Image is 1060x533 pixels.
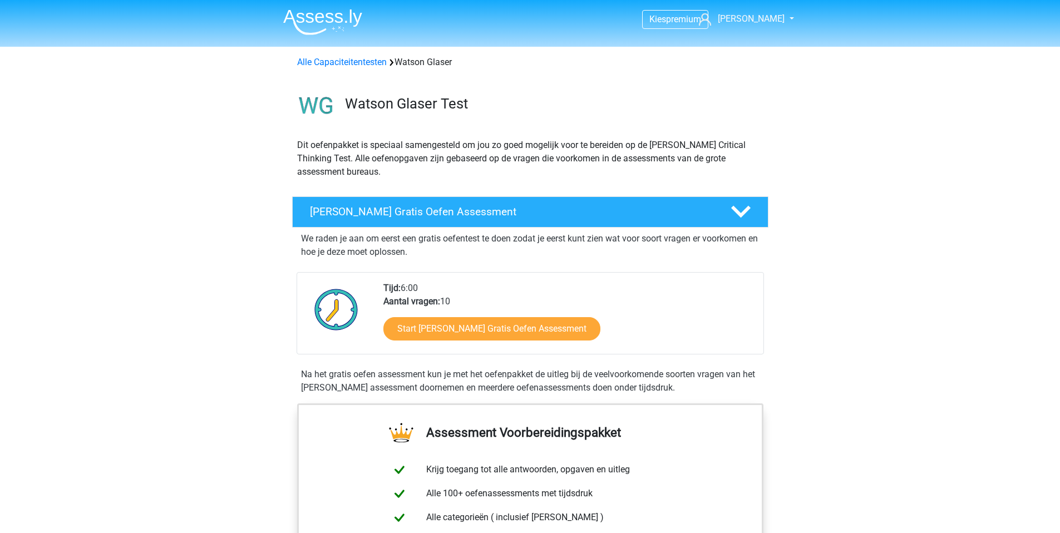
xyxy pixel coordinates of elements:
[666,14,701,24] span: premium
[297,368,764,394] div: Na het gratis oefen assessment kun je met het oefenpakket de uitleg bij de veelvoorkomende soorte...
[283,9,362,35] img: Assessly
[649,14,666,24] span: Kies
[293,82,340,130] img: watson glaser
[297,139,763,179] p: Dit oefenpakket is speciaal samengesteld om jou zo goed mogelijk voor te bereiden op de [PERSON_N...
[718,13,785,24] span: [PERSON_NAME]
[383,296,440,307] b: Aantal vragen:
[308,282,364,337] img: Klok
[288,196,773,228] a: [PERSON_NAME] Gratis Oefen Assessment
[383,317,600,340] a: Start [PERSON_NAME] Gratis Oefen Assessment
[301,232,760,259] p: We raden je aan om eerst een gratis oefentest te doen zodat je eerst kunt zien wat voor soort vra...
[293,56,768,69] div: Watson Glaser
[375,282,763,354] div: 6:00 10
[310,205,713,218] h4: [PERSON_NAME] Gratis Oefen Assessment
[643,12,708,27] a: Kiespremium
[345,95,760,112] h3: Watson Glaser Test
[297,57,387,67] a: Alle Capaciteitentesten
[383,283,401,293] b: Tijd:
[694,12,786,26] a: [PERSON_NAME]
